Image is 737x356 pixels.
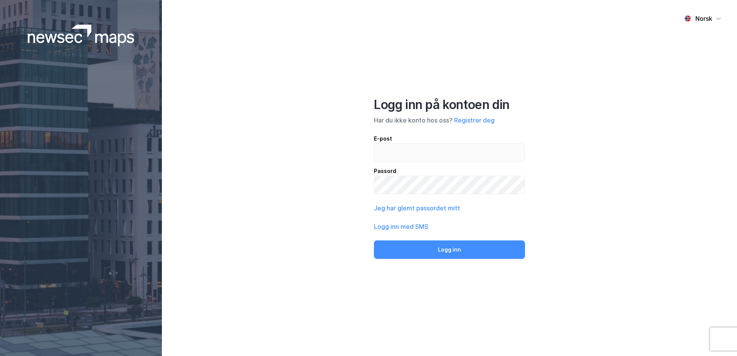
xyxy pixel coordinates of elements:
img: logoWhite.bf58a803f64e89776f2b079ca2356427.svg [28,25,135,46]
div: Logg inn på kontoen din [374,97,525,113]
button: Logg inn [374,240,525,259]
div: Passord [374,166,525,176]
div: Har du ikke konto hos oss? [374,116,525,125]
button: Registrer deg [454,116,495,125]
iframe: Chat Widget [698,319,737,356]
button: Jeg har glemt passordet mitt [374,203,460,213]
div: Norsk [695,14,712,23]
button: Logg inn med SMS [374,222,428,231]
div: E-post [374,134,525,143]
